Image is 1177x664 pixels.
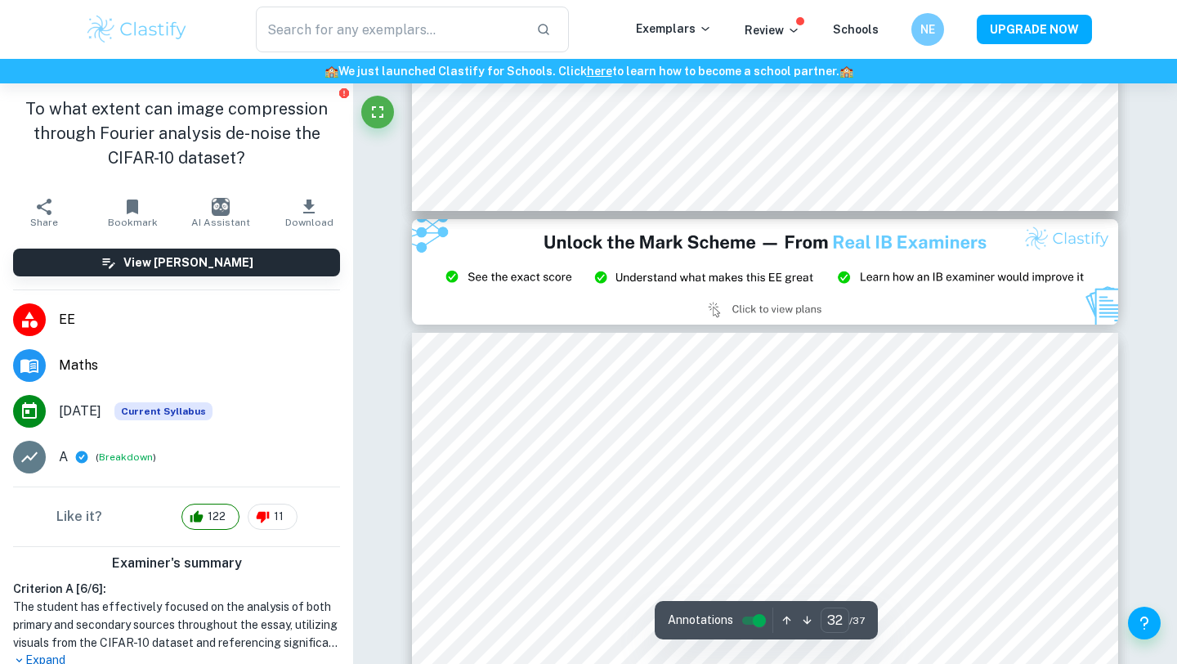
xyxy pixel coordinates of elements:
button: Help and Feedback [1128,607,1161,639]
h6: Like it? [56,507,102,527]
span: 🏫 [839,65,853,78]
span: Current Syllabus [114,402,213,420]
p: A [59,447,68,467]
h6: Examiner's summary [7,554,347,573]
img: AI Assistant [212,198,230,216]
span: Download [285,217,333,228]
h6: Criterion A [ 6 / 6 ]: [13,580,340,598]
h1: The student has effectively focused on the analysis of both primary and secondary sources through... [13,598,340,652]
span: AI Assistant [191,217,250,228]
button: NE [911,13,944,46]
div: 11 [248,504,298,530]
h1: To what extent can image compression through Fourier analysis de-noise the CIFAR-10 dataset? [13,96,340,170]
button: Bookmark [88,190,177,236]
div: 122 [181,504,239,530]
img: Ad [412,219,1118,325]
h6: We just launched Clastify for Schools. Click to learn how to become a school partner. [3,62,1174,80]
a: here [587,65,612,78]
span: 🏫 [324,65,338,78]
button: UPGRADE NOW [977,15,1092,44]
h6: View [PERSON_NAME] [123,253,253,271]
img: Clastify logo [85,13,189,46]
p: Exemplars [636,20,712,38]
a: Schools [833,23,879,36]
span: [DATE] [59,402,101,421]
span: Share [30,217,58,228]
span: Bookmark [108,217,158,228]
div: This exemplar is based on the current syllabus. Feel free to refer to it for inspiration/ideas wh... [114,402,213,420]
span: / 37 [849,613,865,628]
button: Fullscreen [361,96,394,128]
span: 11 [265,509,293,525]
input: Search for any exemplars... [256,7,523,52]
button: Report issue [338,87,350,99]
button: Breakdown [99,450,153,464]
h6: NE [919,20,938,38]
button: View [PERSON_NAME] [13,249,340,276]
span: 122 [199,509,235,525]
p: Review [745,21,800,39]
span: EE [59,310,340,330]
span: Maths [59,356,340,375]
button: Download [265,190,353,236]
button: AI Assistant [177,190,265,236]
span: Annotations [668,612,733,629]
span: ( ) [96,450,156,465]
